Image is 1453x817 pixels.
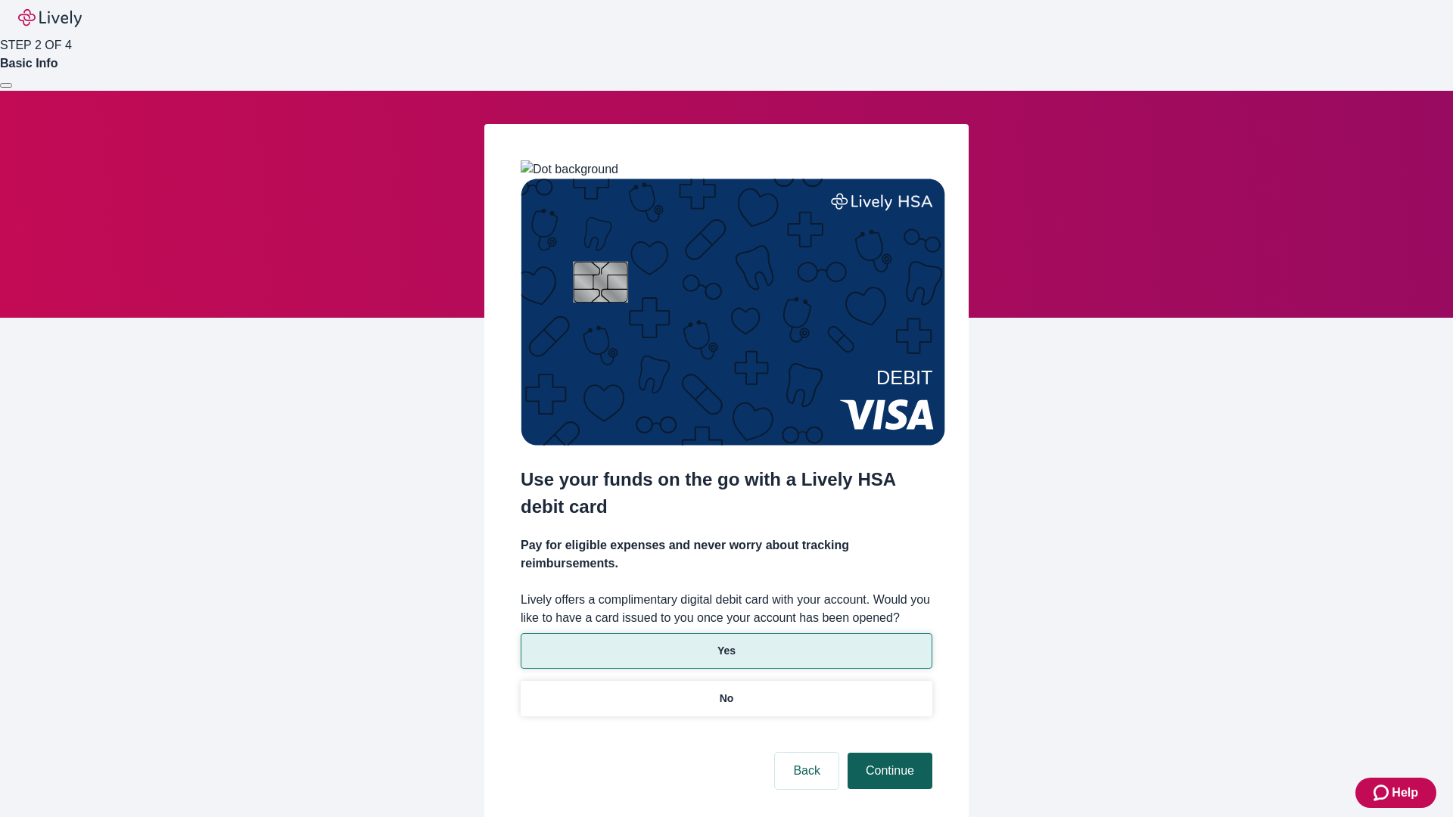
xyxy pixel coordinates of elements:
[848,753,932,789] button: Continue
[1392,784,1418,802] span: Help
[717,643,736,659] p: Yes
[18,9,82,27] img: Lively
[1355,778,1436,808] button: Zendesk support iconHelp
[521,591,932,627] label: Lively offers a complimentary digital debit card with your account. Would you like to have a card...
[521,160,618,179] img: Dot background
[720,691,734,707] p: No
[521,536,932,573] h4: Pay for eligible expenses and never worry about tracking reimbursements.
[521,681,932,716] button: No
[1374,784,1392,802] svg: Zendesk support icon
[521,633,932,669] button: Yes
[775,753,839,789] button: Back
[521,466,932,520] h2: Use your funds on the go with a Lively HSA debit card
[521,179,945,446] img: Debit card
